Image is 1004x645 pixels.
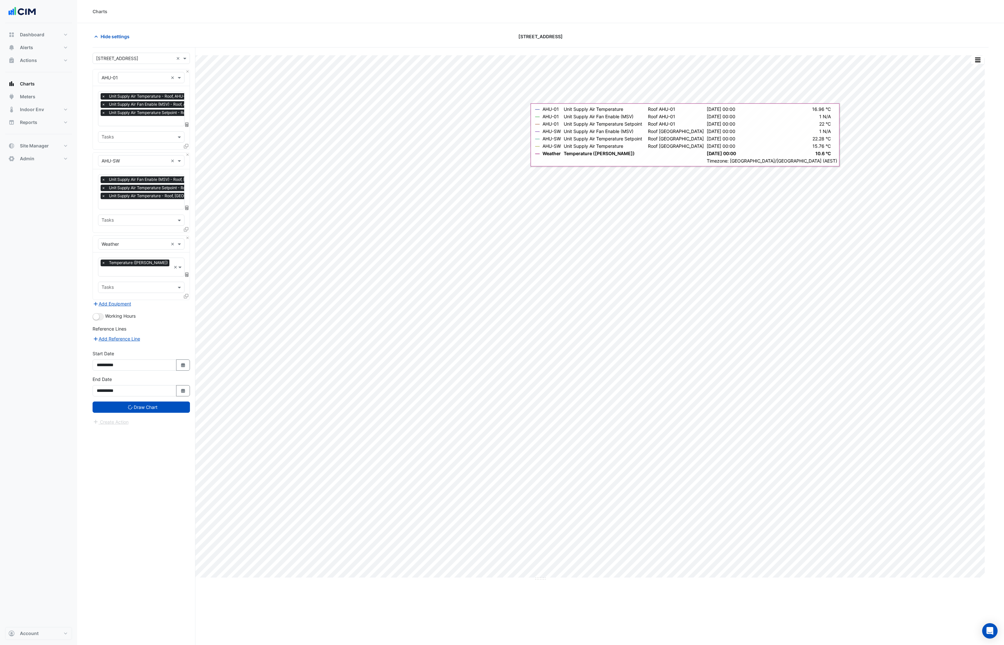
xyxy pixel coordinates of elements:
span: × [101,110,106,116]
button: Dashboard [5,28,72,41]
div: Tasks [101,216,114,225]
span: × [101,101,106,108]
span: [STREET_ADDRESS] [518,33,563,40]
app-icon: Meters [8,93,15,100]
button: Add Reference Line [93,335,140,342]
button: Alerts [5,41,72,54]
span: Site Manager [20,143,49,149]
span: Clear [171,241,176,247]
span: Clone Favourites and Tasks from this Equipment to other Equipment [184,143,188,149]
span: Unit Supply Air Temperature Setpoint - Roof, AHU-01 [107,110,207,116]
button: Add Equipment [93,300,131,307]
span: Clear [171,74,176,81]
app-icon: Site Manager [8,143,15,149]
fa-icon: Select Date [180,388,186,393]
span: Indoor Env [20,106,44,113]
button: Indoor Env [5,103,72,116]
button: Charts [5,77,72,90]
label: Reference Lines [93,325,126,332]
span: × [101,260,106,266]
span: Choose Function [184,205,190,210]
span: Clone Favourites and Tasks from this Equipment to other Equipment [184,294,188,299]
button: Hide settings [93,31,134,42]
span: Charts [20,81,35,87]
span: Choose Function [184,272,190,278]
span: Alerts [20,44,33,51]
span: Meters [20,93,35,100]
button: More Options [971,56,984,64]
span: Unit Supply Air Fan Enable (MSV) - Roof, South West [107,176,225,183]
button: Actions [5,54,72,67]
button: Meters [5,90,72,103]
span: Unit Supply Air Temperature Setpoint - Roof, South West [107,185,232,191]
span: Unit Supply Air Fan Enable (MSV) - Roof, AHU-01 [107,101,200,108]
span: Clear [176,55,182,62]
app-escalated-ticket-create-button: Please wait for charts to finish loading [93,419,129,424]
button: Account [5,627,72,640]
span: × [101,93,106,100]
label: End Date [93,376,112,383]
button: Close [185,69,190,74]
span: Admin [20,155,34,162]
app-icon: Reports [8,119,15,126]
app-icon: Dashboard [8,31,15,38]
span: Working Hours [105,313,136,319]
span: × [101,176,106,183]
button: Close [185,153,190,157]
button: Draw Chart [93,402,190,413]
app-icon: Alerts [8,44,15,51]
app-icon: Indoor Env [8,106,15,113]
img: Company Logo [8,5,37,18]
span: Unit Supply Air Temperature - Roof, AHU-01 [107,93,191,100]
span: Clear [171,157,176,164]
fa-icon: Select Date [180,362,186,368]
span: Temperature (Celcius) [107,260,169,266]
div: Charts [93,8,107,15]
span: Choose Function [184,122,190,127]
div: Tasks [101,284,114,292]
app-icon: Actions [8,57,15,64]
span: Hide settings [101,33,130,40]
span: Clear [174,264,178,270]
div: Tasks [101,133,114,142]
span: Unit Supply Air Temperature - Roof, South West [107,193,216,199]
app-icon: Charts [8,81,15,87]
button: Site Manager [5,139,72,152]
button: Reports [5,116,72,129]
span: × [101,193,106,199]
span: Account [20,630,39,637]
button: Admin [5,152,72,165]
span: × [101,185,106,191]
span: Clone Favourites and Tasks from this Equipment to other Equipment [184,226,188,232]
app-icon: Admin [8,155,15,162]
span: Reports [20,119,37,126]
span: Dashboard [20,31,44,38]
span: Actions [20,57,37,64]
label: Start Date [93,350,114,357]
div: Open Intercom Messenger [982,623,998,639]
button: Close [185,236,190,240]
